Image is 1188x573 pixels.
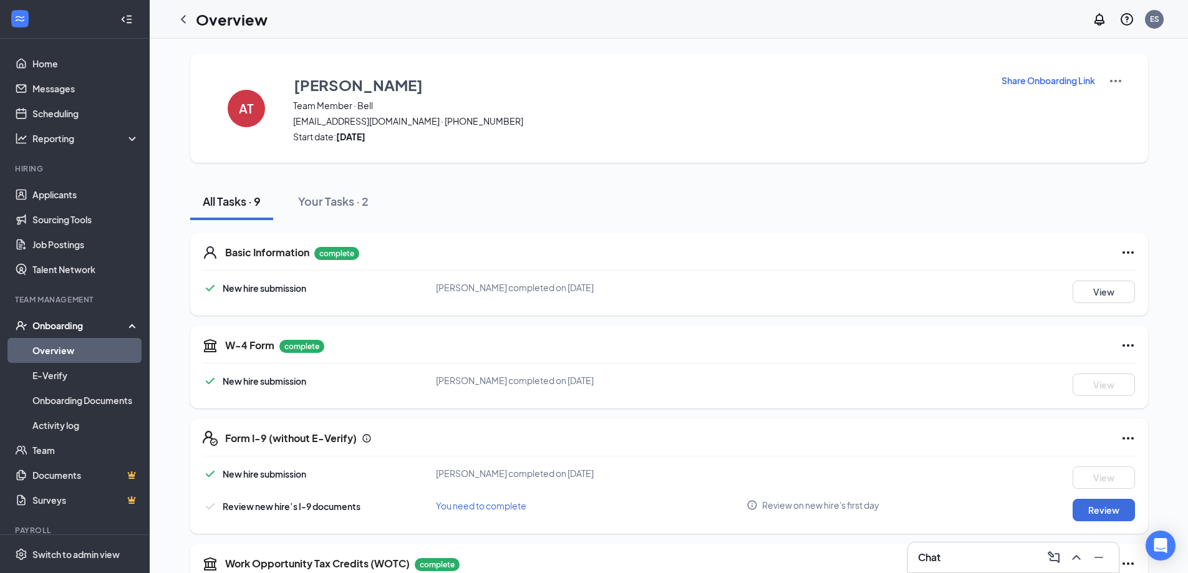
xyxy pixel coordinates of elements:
[1121,556,1136,571] svg: Ellipses
[279,340,324,353] p: complete
[436,500,526,511] span: You need to complete
[1073,373,1135,396] button: View
[1150,14,1159,24] div: ES
[1044,547,1064,567] button: ComposeMessage
[15,163,137,174] div: Hiring
[293,115,985,127] span: [EMAIL_ADDRESS][DOMAIN_NAME] · [PHONE_NUMBER]
[1108,74,1123,89] img: More Actions
[203,499,218,514] svg: Checkmark
[15,525,137,536] div: Payroll
[32,182,139,207] a: Applicants
[14,12,26,25] svg: WorkstreamLogo
[762,499,879,511] span: Review on new hire's first day
[1066,547,1086,567] button: ChevronUp
[1092,12,1107,27] svg: Notifications
[15,548,27,561] svg: Settings
[215,74,278,143] button: AT
[294,74,423,95] h3: [PERSON_NAME]
[32,51,139,76] a: Home
[32,101,139,126] a: Scheduling
[32,488,139,513] a: SurveysCrown
[120,13,133,26] svg: Collapse
[223,468,306,479] span: New hire submission
[32,319,128,332] div: Onboarding
[362,433,372,443] svg: Info
[1073,466,1135,489] button: View
[1121,338,1136,353] svg: Ellipses
[225,246,309,259] h5: Basic Information
[15,319,27,332] svg: UserCheck
[746,499,758,511] svg: Info
[1121,431,1136,446] svg: Ellipses
[196,9,268,30] h1: Overview
[203,245,218,260] svg: User
[176,12,191,27] svg: ChevronLeft
[1046,550,1061,565] svg: ComposeMessage
[918,551,940,564] h3: Chat
[225,557,410,571] h5: Work Opportunity Tax Credits (WOTC)
[203,338,218,353] svg: TaxGovernmentIcon
[32,413,139,438] a: Activity log
[32,438,139,463] a: Team
[1073,499,1135,521] button: Review
[415,558,460,571] p: complete
[203,431,218,446] svg: FormI9EVerifyIcon
[314,247,359,260] p: complete
[1089,547,1109,567] button: Minimize
[203,466,218,481] svg: Checkmark
[436,375,594,386] span: [PERSON_NAME] completed on [DATE]
[1119,12,1134,27] svg: QuestionInfo
[203,193,261,209] div: All Tasks · 9
[32,388,139,413] a: Onboarding Documents
[1121,245,1136,260] svg: Ellipses
[293,130,985,143] span: Start date:
[32,363,139,388] a: E-Verify
[32,257,139,282] a: Talent Network
[436,282,594,293] span: [PERSON_NAME] completed on [DATE]
[32,463,139,488] a: DocumentsCrown
[1073,281,1135,303] button: View
[15,294,137,305] div: Team Management
[203,373,218,388] svg: Checkmark
[223,375,306,387] span: New hire submission
[298,193,369,209] div: Your Tasks · 2
[32,548,120,561] div: Switch to admin view
[203,281,218,296] svg: Checkmark
[336,131,365,142] strong: [DATE]
[223,501,360,512] span: Review new hire’s I-9 documents
[1091,550,1106,565] svg: Minimize
[293,74,985,96] button: [PERSON_NAME]
[1001,74,1096,87] button: Share Onboarding Link
[32,207,139,232] a: Sourcing Tools
[239,104,254,113] h4: AT
[15,132,27,145] svg: Analysis
[436,468,594,479] span: [PERSON_NAME] completed on [DATE]
[203,556,218,571] svg: TaxGovernmentIcon
[1146,531,1176,561] div: Open Intercom Messenger
[32,232,139,257] a: Job Postings
[32,338,139,363] a: Overview
[293,99,985,112] span: Team Member · Bell
[225,431,357,445] h5: Form I-9 (without E-Verify)
[32,132,140,145] div: Reporting
[223,282,306,294] span: New hire submission
[225,339,274,352] h5: W-4 Form
[1069,550,1084,565] svg: ChevronUp
[32,76,139,101] a: Messages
